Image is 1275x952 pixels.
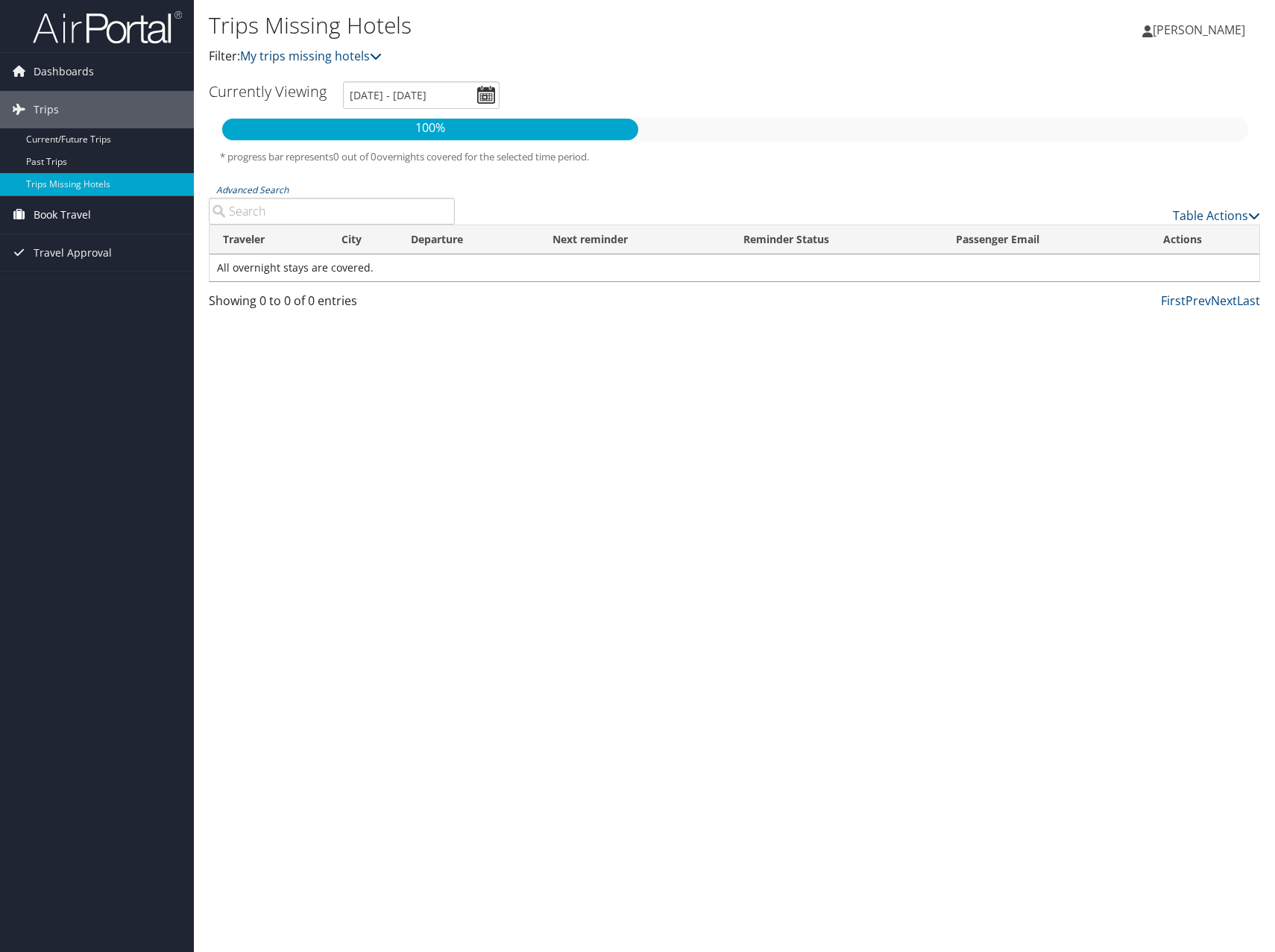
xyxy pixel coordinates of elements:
[1186,292,1211,309] a: Prev
[1211,292,1237,309] a: Next
[1237,292,1260,309] a: Last
[333,150,377,163] span: 0 out of 0
[34,91,59,128] span: Trips
[34,196,91,234] span: Book Travel
[209,81,327,101] h3: Currently Viewing
[539,225,730,254] th: Next reminder
[33,10,182,45] img: airportal-logo.png
[730,225,942,254] th: Reminder Status
[1150,225,1259,254] th: Actions
[397,225,539,254] th: Departure: activate to sort column descending
[220,150,1249,164] h5: * progress bar represents overnights covered for the selected time period.
[1142,7,1260,52] a: [PERSON_NAME]
[210,225,328,254] th: Traveler: activate to sort column ascending
[34,234,112,272] span: Travel Approval
[216,184,289,196] a: Advanced Search
[1153,22,1245,38] span: [PERSON_NAME]
[942,225,1150,254] th: Passenger Email: activate to sort column ascending
[34,53,94,90] span: Dashboards
[209,47,910,66] p: Filter:
[328,225,397,254] th: City: activate to sort column ascending
[240,48,382,64] a: My trips missing hotels
[209,198,455,225] input: Advanced Search
[210,254,1259,281] td: All overnight stays are covered.
[209,292,455,317] div: Showing 0 to 0 of 0 entries
[1173,207,1260,224] a: Table Actions
[343,81,500,109] input: [DATE] - [DATE]
[209,10,910,41] h1: Trips Missing Hotels
[1161,292,1186,309] a: First
[222,119,638,138] p: 100%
